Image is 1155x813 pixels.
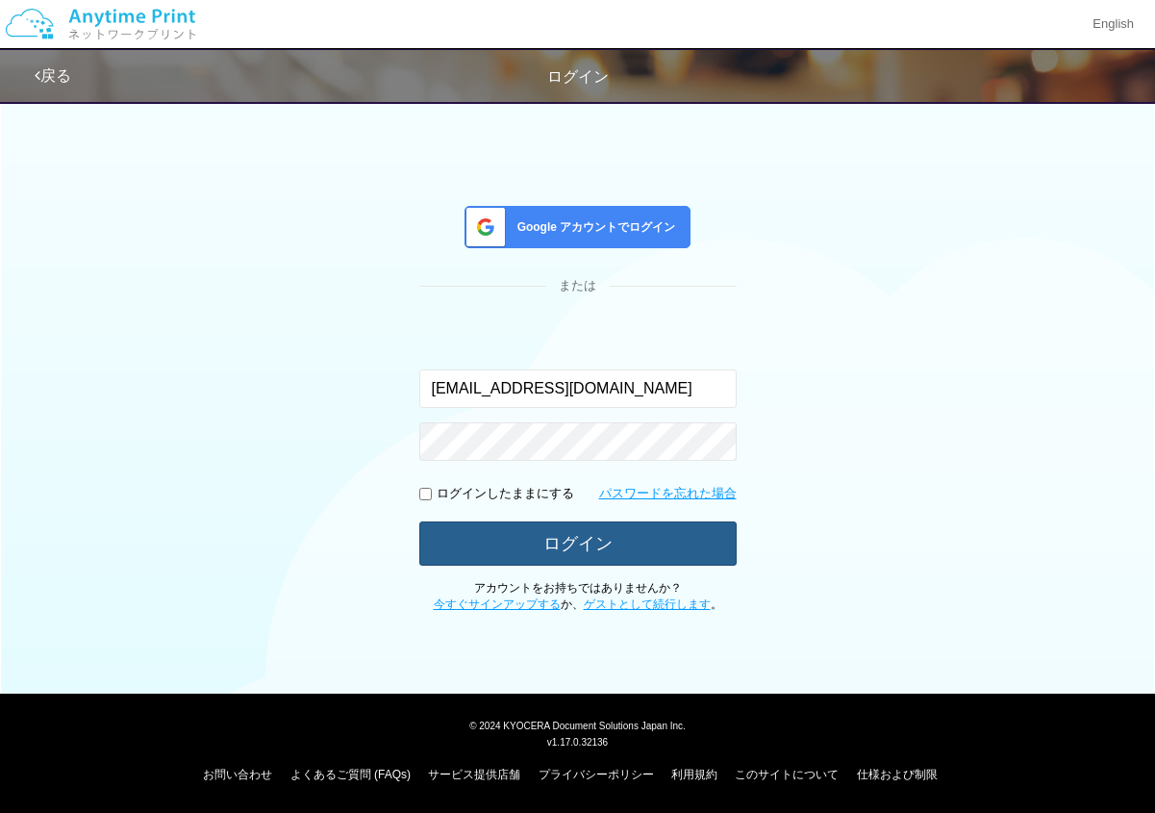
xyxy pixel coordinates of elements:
[437,485,574,503] p: ログインしたままにする
[419,521,737,566] button: ログイン
[735,768,839,781] a: このサイトについて
[428,768,520,781] a: サービス提供店舗
[203,768,272,781] a: お問い合わせ
[434,597,722,611] span: か、 。
[469,719,686,731] span: © 2024 KYOCERA Document Solutions Japan Inc.
[547,736,608,748] span: v1.17.0.32136
[857,768,938,781] a: 仕様および制限
[584,597,711,611] a: ゲストとして続行します
[419,369,737,408] input: メールアドレス
[599,485,737,503] a: パスワードを忘れた場合
[510,219,676,236] span: Google アカウントでログイン
[419,580,737,613] p: アカウントをお持ちではありませんか？
[539,768,654,781] a: プライバシーポリシー
[419,277,737,295] div: または
[547,68,609,85] span: ログイン
[671,768,717,781] a: 利用規約
[35,67,71,84] a: 戻る
[290,768,411,781] a: よくあるご質問 (FAQs)
[434,597,561,611] a: 今すぐサインアップする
